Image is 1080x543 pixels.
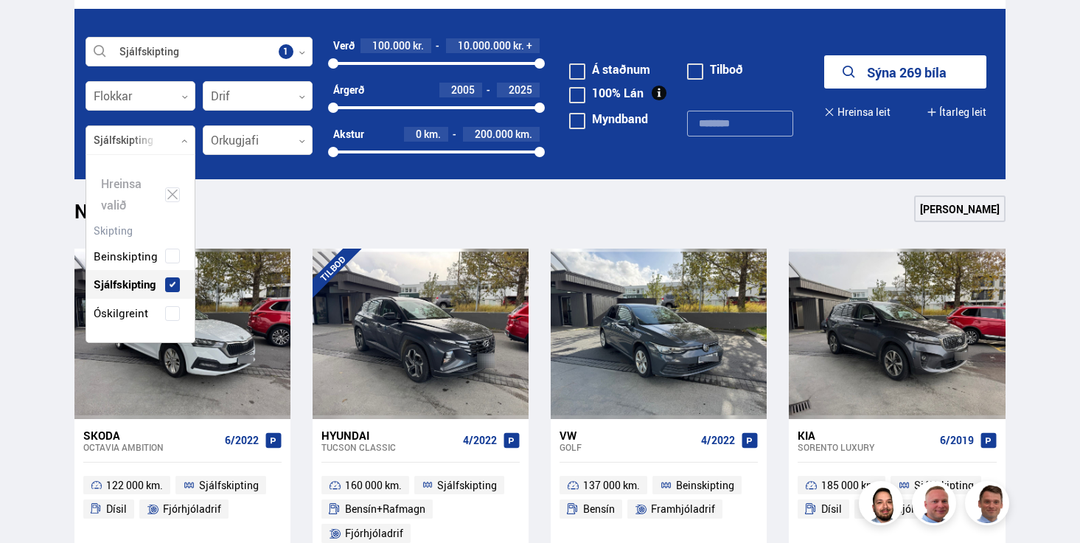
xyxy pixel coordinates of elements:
button: Ítarleg leit [927,95,986,128]
button: Opna LiveChat spjallviðmót [12,6,56,50]
span: 4/2022 [701,435,735,446]
span: Bensín+Rafmagn [345,500,425,518]
span: Fjórhjóladrif [345,525,403,542]
span: Sjálfskipting [914,477,974,494]
button: Sýna 269 bíla [824,55,986,89]
div: Tucson CLASSIC [321,442,457,452]
div: Hyundai [321,429,457,442]
label: 100% Lán [569,87,644,99]
span: 4/2022 [463,435,497,446]
div: Octavia AMBITION [83,442,219,452]
div: VW [560,429,695,442]
span: Óskilgreint [94,302,148,324]
div: Árgerð [333,84,364,96]
span: Dísil [821,500,842,518]
img: FbJEzSuNWCJXmdc-.webp [967,483,1011,528]
div: Verð [333,40,355,52]
span: Sjálfskipting [199,477,259,494]
span: Fjórhjóladrif [163,500,221,518]
div: Kia [798,429,933,442]
img: siFngHWaQ9KaOqBr.png [914,483,958,528]
span: Dísil [106,500,127,518]
button: Hreinsa leit [824,95,890,128]
label: Myndband [569,113,648,125]
span: Sjálfskipting [437,477,497,494]
span: km. [515,128,532,140]
span: 10.000.000 [458,38,511,52]
span: 6/2022 [225,435,259,446]
div: Akstur [333,128,364,140]
span: 200.000 [475,127,513,141]
span: + [526,40,532,52]
span: 137 000 km. [583,477,640,494]
div: Hreinsa valið [86,170,195,220]
span: Beinskipting [94,246,158,267]
span: Framhjóladrif [651,500,715,518]
div: Golf [560,442,695,452]
h1: Nýtt á skrá [74,200,192,231]
span: 100.000 [372,38,411,52]
span: 0 [416,127,422,141]
span: 2005 [451,83,475,97]
div: Skoda [83,429,219,442]
span: 6/2019 [940,435,974,446]
div: Sorento LUXURY [798,442,933,452]
span: Bensín [583,500,615,518]
img: nhp88E3Fdnt1Opn2.png [861,483,905,528]
span: km. [424,128,441,140]
span: kr. [413,40,424,52]
span: Beinskipting [676,477,734,494]
label: Tilboð [687,63,743,75]
span: kr. [513,40,524,52]
span: 2025 [509,83,532,97]
label: Á staðnum [569,63,650,75]
span: 185 000 km. [821,477,878,494]
span: Sjálfskipting [94,274,156,295]
span: 122 000 km. [106,477,163,494]
a: [PERSON_NAME] [914,196,1006,222]
span: 160 000 km. [345,477,402,494]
